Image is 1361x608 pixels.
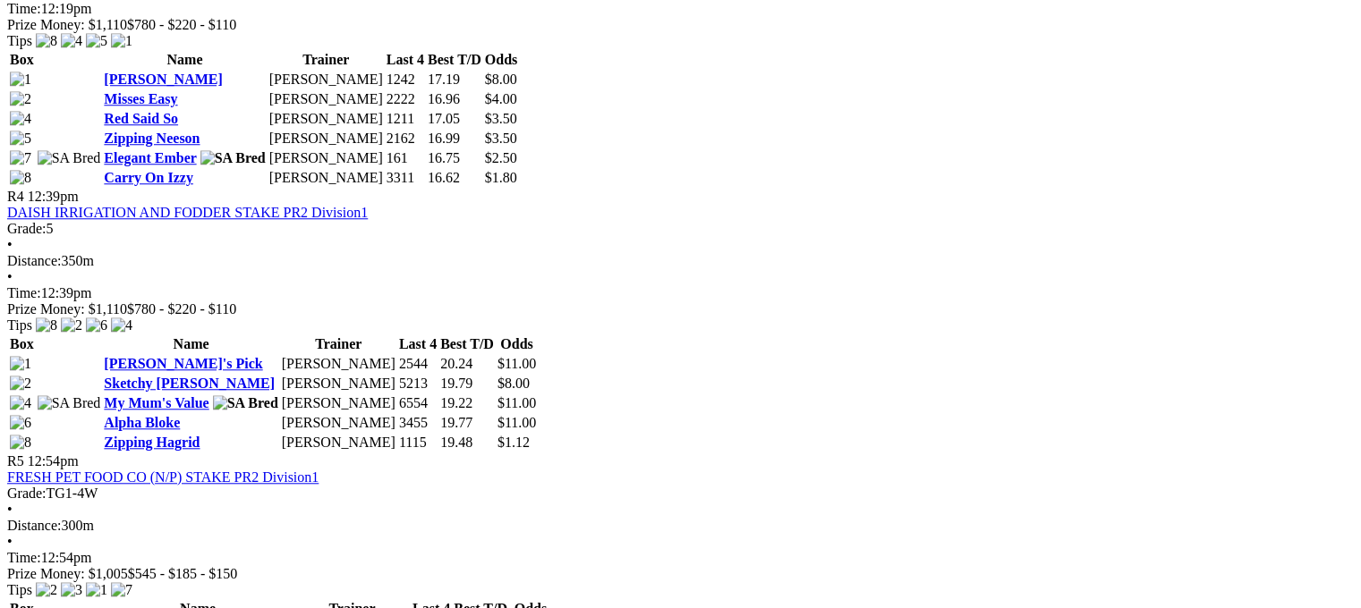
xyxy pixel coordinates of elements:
[38,150,101,166] img: SA Bred
[86,317,107,334] img: 6
[7,453,24,469] span: R5
[7,285,41,300] span: Time:
[268,51,384,69] th: Trainer
[111,582,132,598] img: 7
[86,33,107,49] img: 5
[498,376,530,391] span: $8.00
[10,72,31,88] img: 1
[10,111,31,127] img: 4
[7,205,368,220] a: DAISH IRRIGATION AND FODDER STAKE PR2 Division1
[104,91,177,106] a: Misses Easy
[427,130,482,148] td: 16.99
[386,110,425,128] td: 1211
[10,91,31,107] img: 2
[398,355,438,373] td: 2544
[10,435,31,451] img: 8
[7,1,1354,17] div: 12:19pm
[7,301,1354,317] div: Prize Money: $1,110
[7,550,1354,566] div: 12:54pm
[281,355,396,373] td: [PERSON_NAME]
[104,356,262,371] a: [PERSON_NAME]'s Pick
[268,149,384,167] td: [PERSON_NAME]
[10,415,31,431] img: 6
[281,335,396,353] th: Trainer
[268,110,384,128] td: [PERSON_NAME]
[386,90,425,108] td: 2222
[7,237,13,252] span: •
[398,335,438,353] th: Last 4
[7,33,32,48] span: Tips
[104,170,193,185] a: Carry On Izzy
[10,131,31,147] img: 5
[61,33,82,49] img: 4
[497,335,537,353] th: Odds
[439,355,495,373] td: 20.24
[7,566,1354,582] div: Prize Money: $1,005
[104,150,196,165] a: Elegant Ember
[7,221,47,236] span: Grade:
[498,356,536,371] span: $11.00
[7,550,41,565] span: Time:
[7,189,24,204] span: R4
[86,582,107,598] img: 1
[485,150,517,165] span: $2.50
[10,336,34,351] span: Box
[386,149,425,167] td: 161
[398,394,438,412] td: 6554
[7,17,1354,33] div: Prize Money: $1,110
[439,414,495,432] td: 19.77
[104,111,178,126] a: Red Said So
[498,395,536,410] span: $11.00
[427,110,482,128] td: 17.05
[268,71,384,89] td: [PERSON_NAME]
[485,91,517,106] span: $4.00
[439,335,495,353] th: Best T/D
[10,376,31,392] img: 2
[7,253,1354,269] div: 350m
[485,170,517,185] span: $1.80
[128,566,238,581] span: $545 - $185 - $150
[104,395,208,410] a: My Mum's Value
[484,51,518,69] th: Odds
[386,71,425,89] td: 1242
[104,435,200,450] a: Zipping Hagrid
[439,375,495,393] td: 19.79
[485,72,517,87] span: $8.00
[268,169,384,187] td: [PERSON_NAME]
[427,169,482,187] td: 16.62
[104,415,180,430] a: Alpha Bloke
[398,434,438,452] td: 1115
[111,33,132,49] img: 1
[7,534,13,549] span: •
[7,486,1354,502] div: TG1-4W
[386,51,425,69] th: Last 4
[103,51,266,69] th: Name
[498,435,530,450] span: $1.12
[7,582,32,597] span: Tips
[38,395,101,411] img: SA Bred
[281,434,396,452] td: [PERSON_NAME]
[7,469,319,485] a: FRESH PET FOOD CO (N/P) STAKE PR2 Division1
[10,52,34,67] span: Box
[36,582,57,598] img: 2
[281,414,396,432] td: [PERSON_NAME]
[268,90,384,108] td: [PERSON_NAME]
[268,130,384,148] td: [PERSON_NAME]
[485,111,517,126] span: $3.50
[386,169,425,187] td: 3311
[427,149,482,167] td: 16.75
[7,221,1354,237] div: 5
[10,356,31,372] img: 1
[7,502,13,517] span: •
[281,394,396,412] td: [PERSON_NAME]
[10,395,31,411] img: 4
[7,486,47,501] span: Grade:
[386,130,425,148] td: 2162
[427,51,482,69] th: Best T/D
[398,414,438,432] td: 3455
[7,518,1354,534] div: 300m
[111,317,132,334] img: 4
[427,90,482,108] td: 16.96
[28,453,79,469] span: 12:54pm
[7,269,13,284] span: •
